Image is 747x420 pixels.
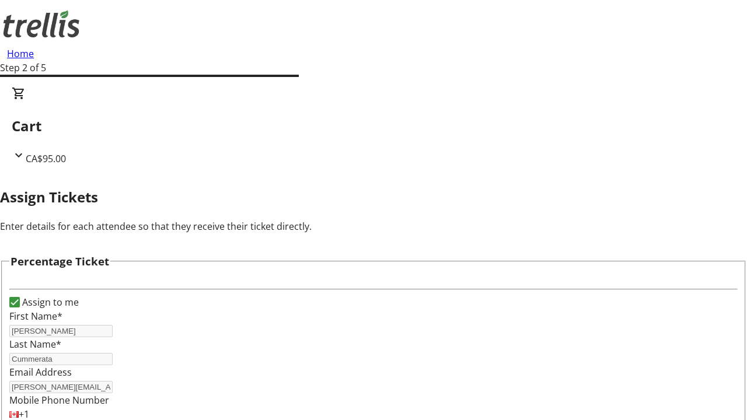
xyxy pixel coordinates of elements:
[9,394,109,407] label: Mobile Phone Number
[9,366,72,379] label: Email Address
[26,152,66,165] span: CA$95.00
[12,86,735,166] div: CartCA$95.00
[12,116,735,136] h2: Cart
[9,310,62,323] label: First Name*
[9,338,61,351] label: Last Name*
[11,253,109,269] h3: Percentage Ticket
[20,295,79,309] label: Assign to me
